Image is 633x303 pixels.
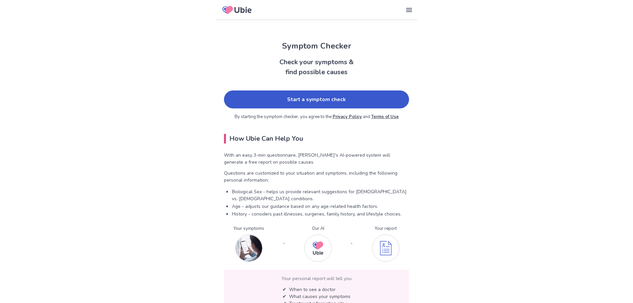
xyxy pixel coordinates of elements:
[224,114,409,120] p: By starting the symptom checker, you agree to the and
[333,114,362,120] a: Privacy Policy
[232,203,409,210] p: Age - adjusts our guidance based on any age-related health factors.
[372,226,399,232] p: Your report
[371,114,399,120] a: Terms of Use
[229,275,404,282] p: Your personal report will tell you
[224,134,409,144] h2: How Ubie Can Help You
[282,293,351,300] p: ✔︎ What causes your symptoms
[216,40,417,52] h1: Symptom Checker
[224,90,409,108] a: Start a symptom check
[224,152,409,166] p: With an easy 3-min questionnaire, [PERSON_NAME]'s AI-powered system will generate a free report o...
[235,234,263,262] img: Input your symptoms
[232,188,409,202] p: Biological Sex - helps us provide relevant suggestions for [DEMOGRAPHIC_DATA] vs. [DEMOGRAPHIC_DA...
[234,226,264,232] p: Your symptoms
[224,170,409,184] p: Questions are customized to your situation and symptoms, including the following personal informa...
[304,234,332,262] img: Our AI checks your symptoms
[372,234,399,262] img: You get your personalized report
[282,286,351,293] p: ✔ When to see a doctor
[232,211,409,218] p: History - considers past illnesses, surgeries, family history, and lifestyle choices.
[304,226,332,232] p: Our AI
[216,57,417,77] h2: Check your symptoms & find possible causes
